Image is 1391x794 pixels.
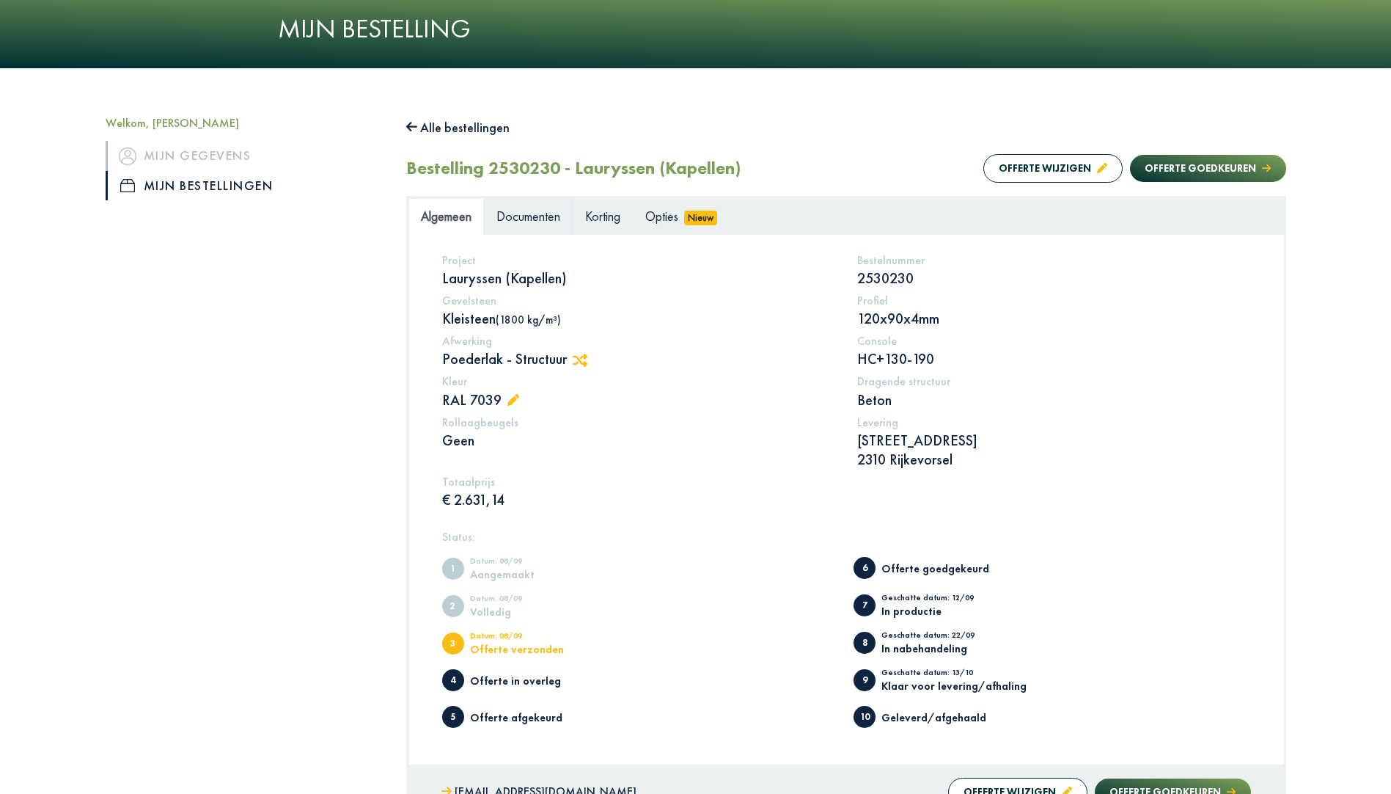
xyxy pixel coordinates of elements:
p: Beton [857,390,1251,409]
span: Documenten [496,208,560,225]
ul: Tabs [408,198,1284,234]
span: (1800 kg/m³) [496,313,561,327]
span: Geleverd/afgehaald [854,706,876,728]
h5: Project [442,253,836,267]
button: Offerte wijzigen [983,154,1123,183]
p: Geen [442,431,836,450]
div: Aangemaakt [470,569,591,580]
h1: Mijn bestelling [278,13,1114,45]
img: icon [119,147,136,165]
div: Offerte verzonden [470,644,591,655]
span: In nabehandeling [854,632,876,654]
h5: Bestelnummer [857,253,1251,267]
div: In productie [881,605,1002,616]
span: Volledig [442,595,464,617]
h5: Console [857,334,1251,348]
span: Offerte goedgekeurd [854,557,876,579]
span: Offerte afgekeurd [442,706,464,728]
button: Alle bestellingen [406,116,510,139]
h5: Profiel [857,294,1251,307]
div: Datum: 08/09 [470,632,591,644]
span: Nieuw [684,211,718,225]
p: RAL 7039 [442,390,836,409]
div: In nabehandeling [881,643,1002,654]
span: Algemeen [421,208,471,225]
h5: Rollaagbeugels [442,415,836,429]
div: Geschatte datum: 12/09 [881,594,1002,605]
span: Opties [645,208,678,225]
h5: Totaalprijs [442,475,836,489]
div: Geschatte datum: 22/09 [881,631,1002,643]
h5: Welkom, [PERSON_NAME] [106,116,384,130]
span: Klaar voor levering/afhaling [854,669,876,691]
p: [STREET_ADDRESS] 2310 Rijkevorsel [857,431,1251,469]
a: iconMijn bestellingen [106,171,384,200]
span: Korting [585,208,620,225]
h5: Dragende structuur [857,374,1251,388]
p: 120x90x4mm [857,309,1251,328]
button: Offerte goedkeuren [1130,155,1285,182]
h5: Levering [857,415,1251,429]
div: Volledig [470,606,591,617]
p: Kleisteen [442,309,836,328]
p: Lauryssen (Kapellen) [442,269,836,288]
div: Datum: 08/09 [470,594,591,606]
p: € 2.631,14 [442,490,836,509]
div: Geschatte datum: 13/10 [881,669,1027,680]
p: 2530230 [857,269,1251,288]
div: Datum: 08/09 [470,557,591,569]
a: iconMijn gegevens [106,141,384,170]
span: Aangemaakt [442,558,464,580]
p: HC+130-190 [857,349,1251,368]
h5: Gevelsteen [442,294,836,307]
div: Geleverd/afgehaald [881,712,1002,723]
div: Klaar voor levering/afhaling [881,680,1027,691]
h5: Kleur [442,374,836,388]
span: In productie [854,594,876,616]
h2: Bestelling 2530230 - Lauryssen (Kapellen) [406,158,741,179]
div: Offerte afgekeurd [470,712,591,723]
p: Poederlak - Structuur [442,349,836,368]
img: icon [120,179,135,192]
div: Offerte in overleg [470,675,591,686]
span: Offerte verzonden [442,633,464,655]
h5: Afwerking [442,334,836,348]
div: Offerte goedgekeurd [881,563,1002,574]
span: Offerte in overleg [442,669,464,691]
h5: Status: [442,530,1251,544]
